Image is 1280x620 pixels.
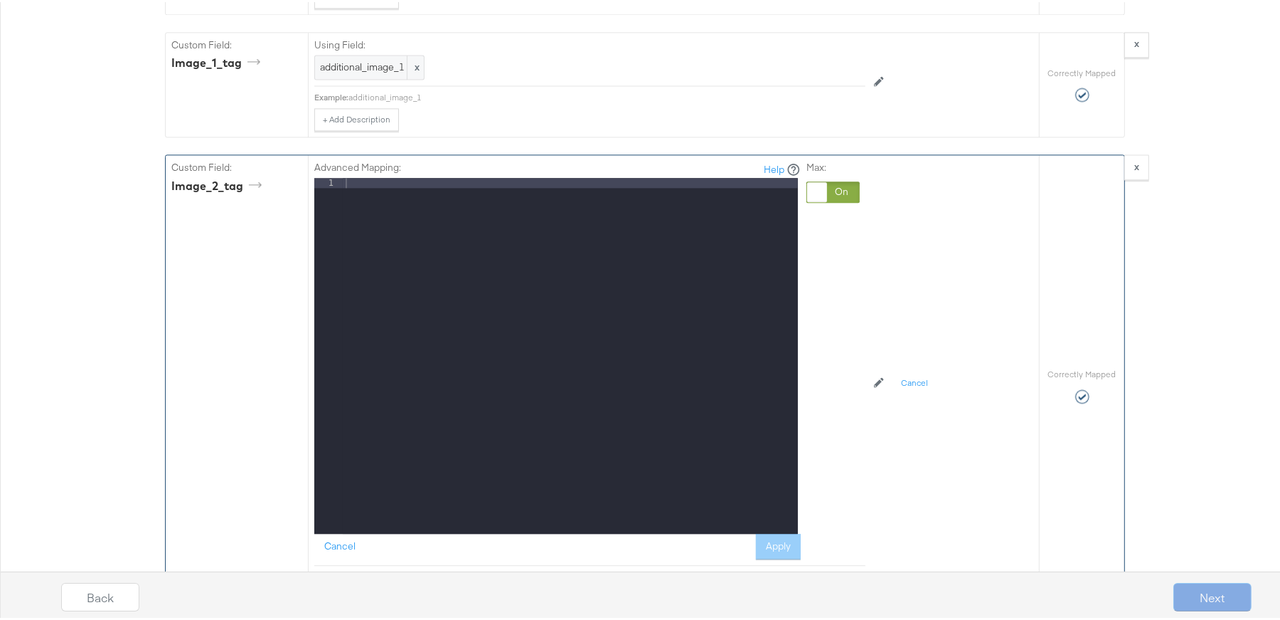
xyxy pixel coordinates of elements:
[314,90,348,101] div: Example:
[314,106,399,129] button: + Add Description
[1124,152,1149,178] button: x
[314,532,366,557] button: Cancel
[892,370,937,393] button: Cancel
[1134,35,1139,48] strong: x
[320,58,419,72] span: additional_image_1
[171,159,302,172] label: Custom Field:
[171,176,267,192] div: image_2_tag
[348,90,865,101] div: additional_image_1
[407,53,424,77] span: x
[1134,158,1139,171] strong: x
[314,36,865,50] label: Using Field:
[1124,30,1149,56] button: x
[314,159,401,172] label: Advanced Mapping:
[171,53,265,69] div: image_1_tag
[314,176,343,186] div: 1
[806,159,860,172] label: Max:
[61,581,139,609] button: Back
[764,161,784,174] a: Help
[171,36,302,50] label: Custom Field:
[1048,65,1116,77] label: Correctly Mapped
[1048,367,1116,378] label: Correctly Mapped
